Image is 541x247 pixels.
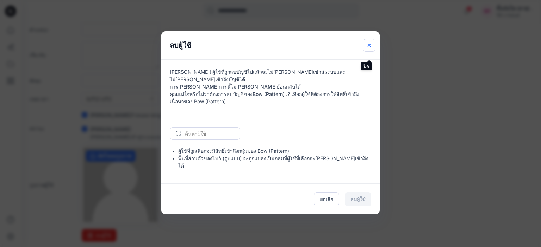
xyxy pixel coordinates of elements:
[178,155,368,169] font: พื้นที่ส่วนตัวของโบว์ (รูปแบบ) จะถูกแปลงเป็นกลุ่มที่ผู้ใช้ที่เลือกจะ[PERSON_NAME]เข้าถึงได้
[253,91,287,97] font: Bow (Pattern) .
[170,84,301,90] font: การ[PERSON_NAME]การนี้ไม่[PERSON_NAME]ย้อนกลับได้
[363,39,375,52] button: ปิด
[170,69,346,82] font: [PERSON_NAME]! ผู้ใช้ที่ถูกลบบัญชีไปแล้วจะไม่[PERSON_NAME]เข้าสู่ระบบและไม่[PERSON_NAME]เข้าถึงบั...
[170,91,233,97] font: คุณแน่ใจหรือไม่ว่าต้องการลบ
[314,192,339,206] button: ยกเลิก
[233,91,253,97] font: บัญชีของ
[320,196,333,202] font: ยกเลิก
[170,41,191,50] font: ลบผู้ใช้
[178,148,289,154] font: ผู้ใช้ที่ถูกเลือกจะมีสิทธิ์เข้าถึงกลุ่มของ Bow (Pattern)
